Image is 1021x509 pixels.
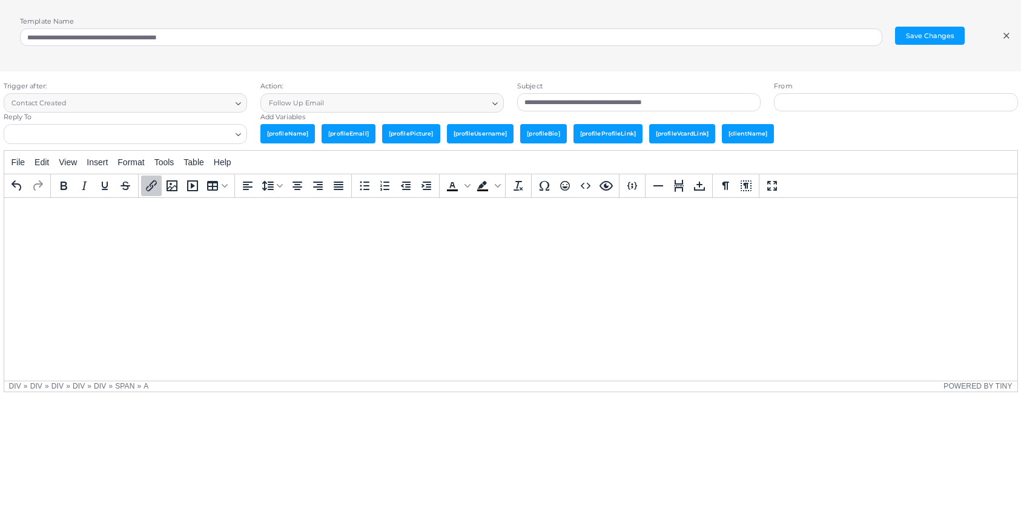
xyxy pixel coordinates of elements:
div: span [115,382,134,390]
button: Preview [596,176,616,196]
button: Horizontal line [648,176,669,196]
input: Search for option [5,128,231,141]
button: Special character [534,176,555,196]
span: Tools [154,157,174,167]
button: Increase indent [416,176,437,196]
span: Format [117,157,144,167]
button: Save Changes [895,27,965,45]
button: Page break [669,176,689,196]
button: Show invisible characters [715,176,736,196]
span: [clientName] [722,124,774,143]
span: [profileName] [260,124,315,143]
button: Insert/edit link [141,176,162,196]
span: Help [214,157,231,167]
button: Bullet list [354,176,375,196]
label: From [774,82,792,91]
div: Text color [442,176,472,196]
span: View [59,157,77,167]
div: div [30,382,42,390]
button: Decrease indent [395,176,416,196]
span: Edit [35,157,49,167]
button: Align center [287,176,308,196]
div: div [9,382,21,390]
div: Search for option [4,124,247,143]
div: » [45,382,49,390]
button: Align right [308,176,328,196]
button: Insert/edit media [182,176,203,196]
button: Clear formatting [508,176,529,196]
a: Powered by Tiny [943,382,1012,390]
span: [profileUsername] [447,124,514,143]
label: Add Variables [260,113,305,122]
span: File [12,157,25,167]
div: div [94,382,106,390]
div: div [51,382,64,390]
label: Action: [260,82,283,91]
iframe: Rich Text Area [4,198,1017,381]
button: Redo [27,176,48,196]
div: » [87,382,91,390]
div: Background color [472,176,503,196]
div: Search for option [260,93,504,113]
span: Follow Up Email [267,97,326,110]
span: [profileProfileLink] [573,124,643,143]
span: [profilePicture] [382,124,440,143]
button: Show blocks [736,176,756,196]
span: [profileBio] [520,124,566,143]
button: Emoticons [555,176,575,196]
span: Insert [87,157,108,167]
span: Table [183,157,203,167]
div: » [66,382,70,390]
button: Bold [53,176,74,196]
button: Strikethrough [115,176,136,196]
button: Source code [575,176,596,196]
button: Justify [328,176,349,196]
button: Insert/edit code sample [622,176,643,196]
div: Search for option [4,93,247,113]
label: Reply To [4,113,32,122]
div: » [137,382,141,390]
label: Trigger after: [4,82,47,91]
button: Align left [237,176,258,196]
button: Numbered list [375,176,395,196]
span: [profileVcardLink] [649,124,715,143]
label: Template Name [20,17,74,27]
div: » [24,382,28,390]
button: Media Gallery [162,176,182,196]
button: Nonbreaking space [689,176,710,196]
label: Subject [517,82,543,91]
button: Italic [74,176,94,196]
button: Undo [7,176,27,196]
div: div [73,382,85,390]
button: Line height [258,176,287,196]
button: Table [203,176,232,196]
button: Underline [94,176,115,196]
div: a [144,382,148,390]
div: » [108,382,113,390]
input: Search for option [327,96,487,110]
button: Fullscreen [762,176,782,196]
span: [profileEmail] [322,124,375,143]
input: Search for option [69,96,231,110]
span: Contact Created [10,97,68,110]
